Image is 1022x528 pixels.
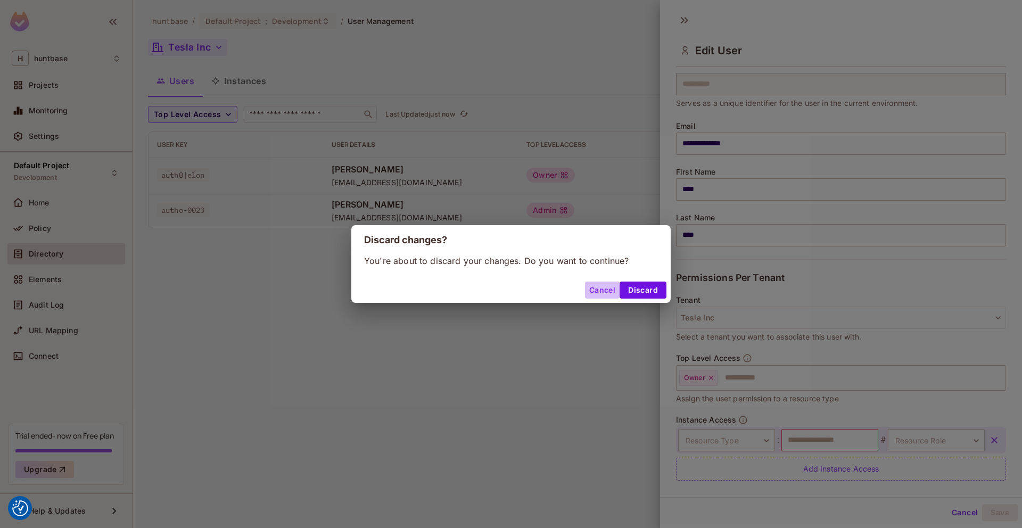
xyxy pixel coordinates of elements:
button: Consent Preferences [12,500,28,516]
p: You're about to discard your changes. Do you want to continue? [364,255,658,267]
h2: Discard changes? [351,225,671,255]
button: Discard [620,282,666,299]
img: Revisit consent button [12,500,28,516]
button: Cancel [585,282,620,299]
